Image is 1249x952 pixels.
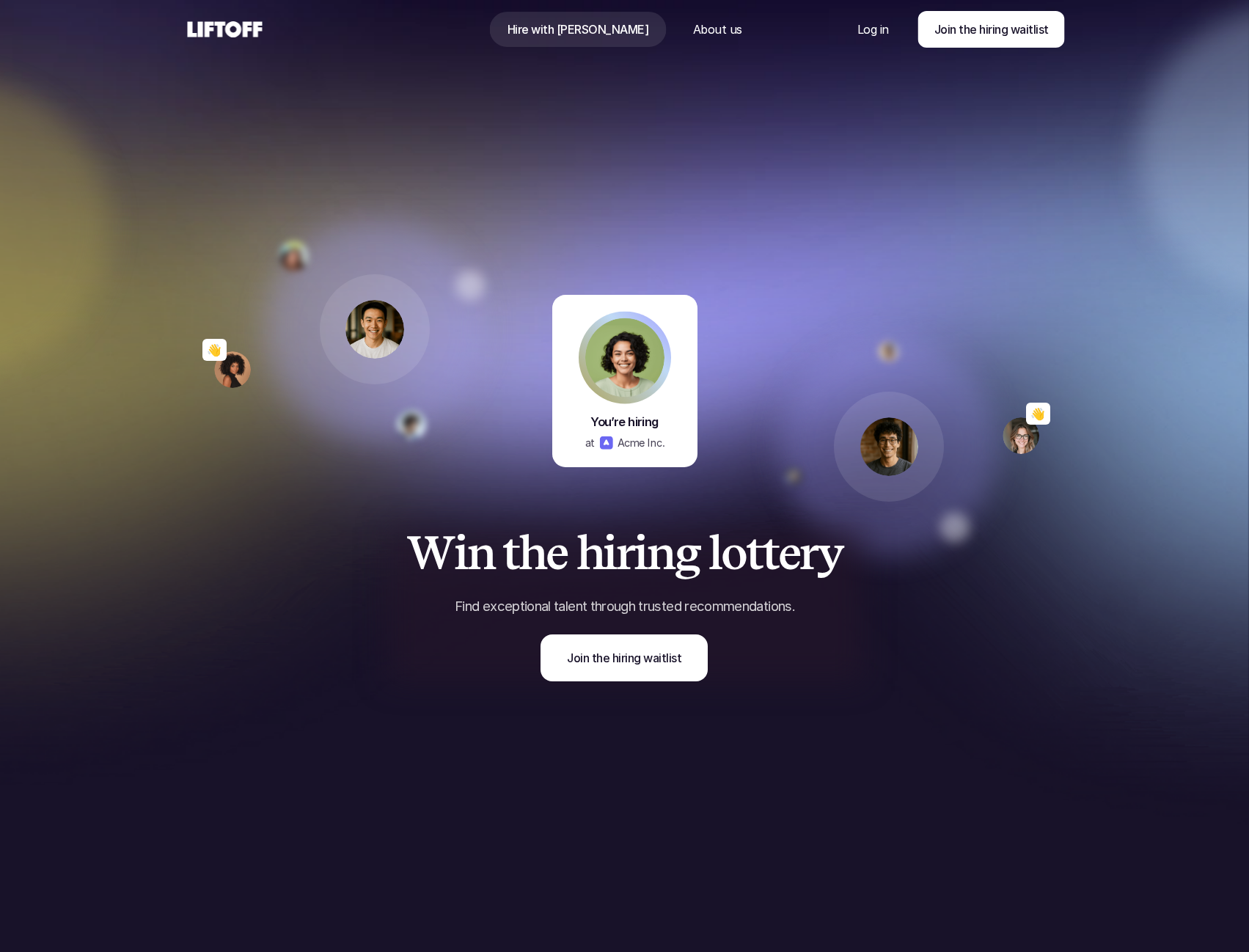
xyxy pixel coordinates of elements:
span: t [762,527,778,579]
p: Join the hiring waitlist [934,21,1048,38]
span: W [406,527,454,579]
p: at [585,434,595,450]
span: i [454,527,467,579]
span: t [502,527,519,579]
span: h [576,527,604,579]
p: Hire with [PERSON_NAME] [507,21,648,38]
p: 👋 [207,341,221,359]
p: About us [692,21,741,38]
span: g [674,527,700,579]
p: Log in [857,21,889,38]
span: n [467,527,494,579]
a: Join the hiring waitlist [541,634,708,681]
span: h [519,527,546,579]
span: y [817,527,843,579]
p: Acme Inc. [617,434,664,450]
span: r [616,527,634,579]
span: o [721,527,746,579]
span: t [746,527,762,579]
span: r [799,527,817,579]
span: n [647,527,674,579]
a: Nav Link [840,12,906,47]
span: i [634,527,647,579]
span: l [708,527,721,579]
span: i [603,527,616,579]
span: e [778,527,800,579]
p: Find exceptional talent through trusted recommendations. [387,597,863,616]
a: Join the hiring waitlist [917,11,1064,48]
span: e [546,527,568,579]
p: 👋 [1030,405,1045,422]
p: Join the hiring waitlist [567,649,681,667]
a: Nav Link [489,12,666,47]
a: Nav Link [675,12,759,47]
p: You’re hiring [590,414,659,431]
